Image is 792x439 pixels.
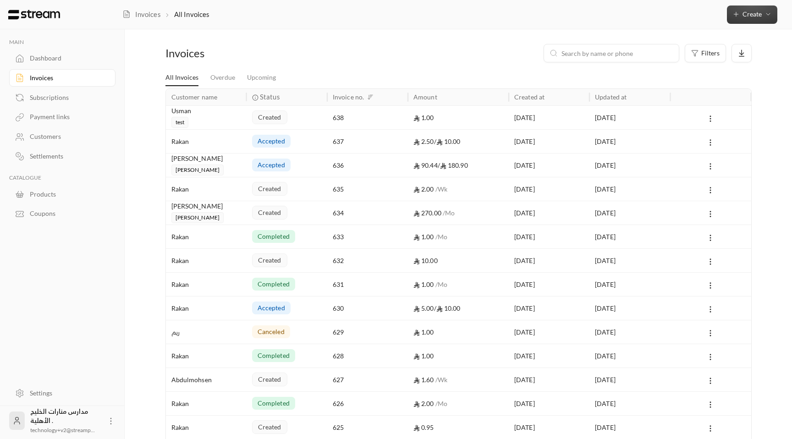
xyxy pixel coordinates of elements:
[171,130,241,153] div: Rakan
[171,296,241,320] div: Rakan
[333,320,402,344] div: 629
[435,280,447,288] span: / Mo
[9,69,115,87] a: Invoices
[514,130,584,153] div: [DATE]
[413,249,503,272] div: 10.00
[514,320,584,344] div: [DATE]
[171,368,241,391] div: Abdulmohsen
[514,225,584,248] div: [DATE]
[413,137,436,145] span: 2.50 /
[595,177,665,201] div: [DATE]
[413,416,503,439] div: 0.95
[413,273,503,296] div: 1.00
[595,154,665,177] div: [DATE]
[9,174,115,181] p: CATALOGUE
[9,49,115,67] a: Dashboard
[30,73,104,82] div: Invoices
[171,225,241,248] div: Rakan
[333,225,402,248] div: 633
[514,201,584,225] div: [DATE]
[333,296,402,320] div: 630
[435,185,447,193] span: / Wk
[413,320,503,344] div: 1.00
[30,93,104,102] div: Subscriptions
[258,423,281,432] span: created
[171,154,241,164] div: [PERSON_NAME]
[258,160,285,170] span: accepted
[9,38,115,46] p: MAIN
[595,130,665,153] div: [DATE]
[333,273,402,296] div: 631
[435,233,447,241] span: / Mo
[171,106,241,116] div: Usman
[210,70,235,86] a: Overdue
[258,184,281,193] span: created
[413,201,503,225] div: 270.00
[413,296,503,320] div: 10.00
[9,88,115,106] a: Subscriptions
[413,154,503,177] div: 180.90
[30,112,104,121] div: Payment links
[413,177,503,201] div: 2.00
[742,10,762,18] span: Create
[258,351,290,360] span: completed
[9,108,115,126] a: Payment links
[171,344,241,368] div: Rakan
[30,132,104,141] div: Customers
[514,344,584,368] div: [DATE]
[413,161,440,169] span: 90.44 /
[30,389,104,398] div: Settings
[443,209,455,217] span: / Mo
[685,44,726,62] button: Filters
[413,368,503,391] div: 1.60
[595,392,665,415] div: [DATE]
[595,249,665,272] div: [DATE]
[30,407,101,434] div: مدارس منارات الخليج الأهلية .
[258,399,290,408] span: completed
[333,201,402,225] div: 634
[9,185,115,203] a: Products
[514,93,544,101] div: Created at
[333,106,402,129] div: 638
[171,416,241,439] div: Rakan
[413,106,503,129] div: 1.00
[595,344,665,368] div: [DATE]
[247,70,276,86] a: Upcoming
[435,400,447,407] span: / Mo
[514,154,584,177] div: [DATE]
[258,113,281,122] span: created
[258,280,290,289] span: completed
[174,9,209,19] p: All Invoices
[9,384,115,402] a: Settings
[595,273,665,296] div: [DATE]
[9,148,115,165] a: Settlements
[165,70,198,86] a: All Invoices
[595,93,627,101] div: Updated at
[171,392,241,415] div: Rakan
[258,375,281,384] span: created
[333,249,402,272] div: 632
[413,392,503,415] div: 2.00
[333,368,402,391] div: 627
[171,165,224,176] span: [PERSON_NAME]
[333,177,402,201] div: 635
[595,296,665,320] div: [DATE]
[171,93,218,101] div: Customer name
[9,128,115,146] a: Customers
[595,368,665,391] div: [DATE]
[30,152,104,161] div: Settlements
[122,9,209,19] nav: breadcrumb
[171,117,189,128] span: test
[165,46,305,60] div: Invoices
[30,427,95,434] span: technology+v2@streamp...
[171,249,241,272] div: Rakan
[333,154,402,177] div: 636
[30,54,104,63] div: Dashboard
[171,177,241,201] div: Rakan
[514,368,584,391] div: [DATE]
[333,344,402,368] div: 628
[595,106,665,129] div: [DATE]
[561,48,673,58] input: Search by name or phone
[122,9,160,19] a: Invoices
[7,10,61,20] img: Logo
